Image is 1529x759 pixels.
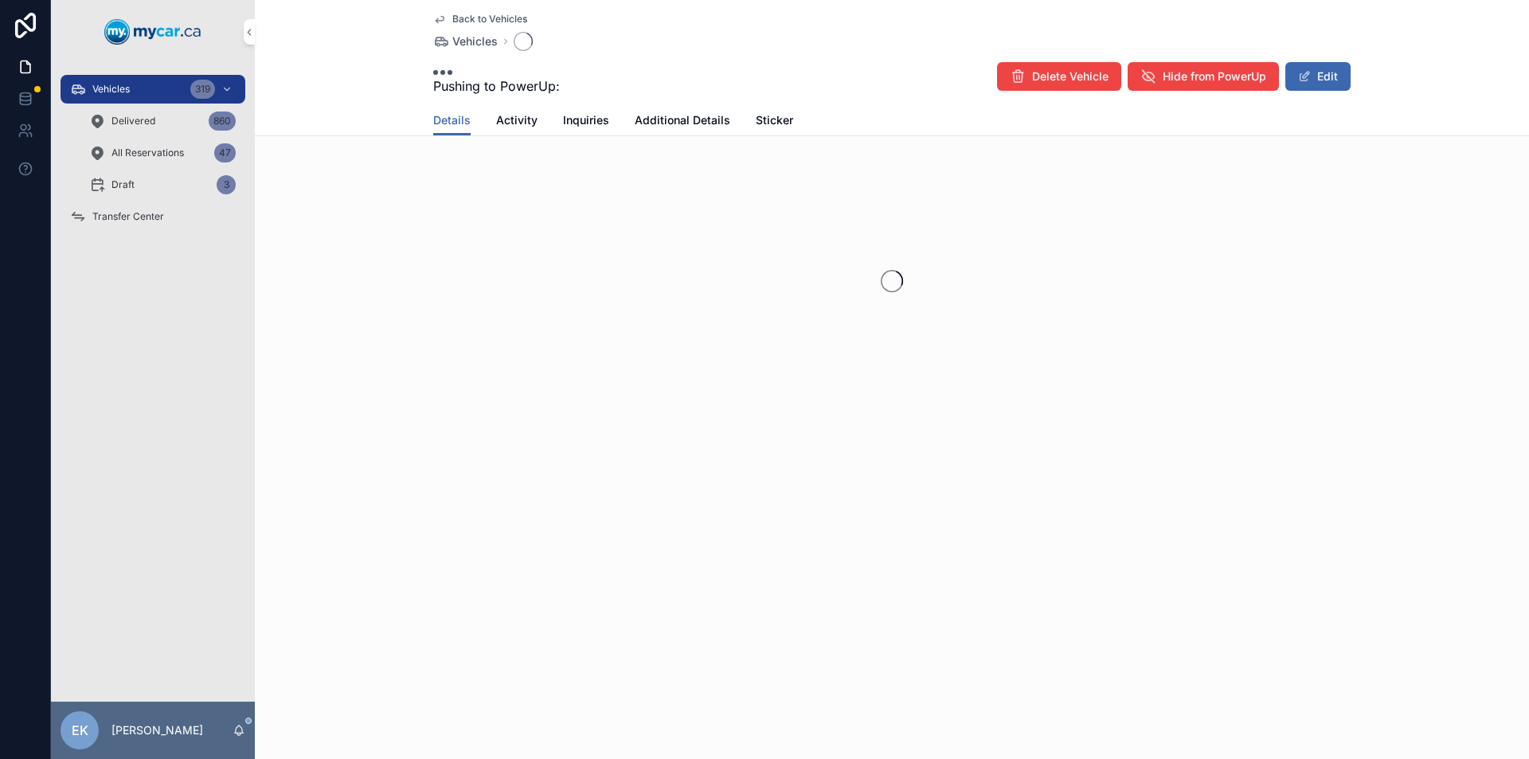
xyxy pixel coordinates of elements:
[433,33,498,49] a: Vehicles
[1032,68,1109,84] span: Delete Vehicle
[756,112,793,128] span: Sticker
[80,170,245,199] a: Draft3
[635,112,730,128] span: Additional Details
[997,62,1121,91] button: Delete Vehicle
[756,106,793,138] a: Sticker
[61,202,245,231] a: Transfer Center
[111,178,135,191] span: Draft
[92,210,164,223] span: Transfer Center
[111,722,203,738] p: [PERSON_NAME]
[1163,68,1266,84] span: Hide from PowerUp
[214,143,236,162] div: 47
[72,721,88,740] span: EK
[51,64,255,252] div: scrollable content
[104,19,201,45] img: App logo
[452,13,527,25] span: Back to Vehicles
[92,83,130,96] span: Vehicles
[190,80,215,99] div: 319
[496,112,538,128] span: Activity
[433,112,471,128] span: Details
[635,106,730,138] a: Additional Details
[563,112,609,128] span: Inquiries
[433,106,471,136] a: Details
[111,115,155,127] span: Delivered
[80,107,245,135] a: Delivered860
[61,75,245,104] a: Vehicles319
[496,106,538,138] a: Activity
[452,33,498,49] span: Vehicles
[433,76,560,96] span: Pushing to PowerUp:
[1285,62,1351,91] button: Edit
[1128,62,1279,91] button: Hide from PowerUp
[217,175,236,194] div: 3
[209,112,236,131] div: 860
[433,13,527,25] a: Back to Vehicles
[111,147,184,159] span: All Reservations
[80,139,245,167] a: All Reservations47
[563,106,609,138] a: Inquiries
